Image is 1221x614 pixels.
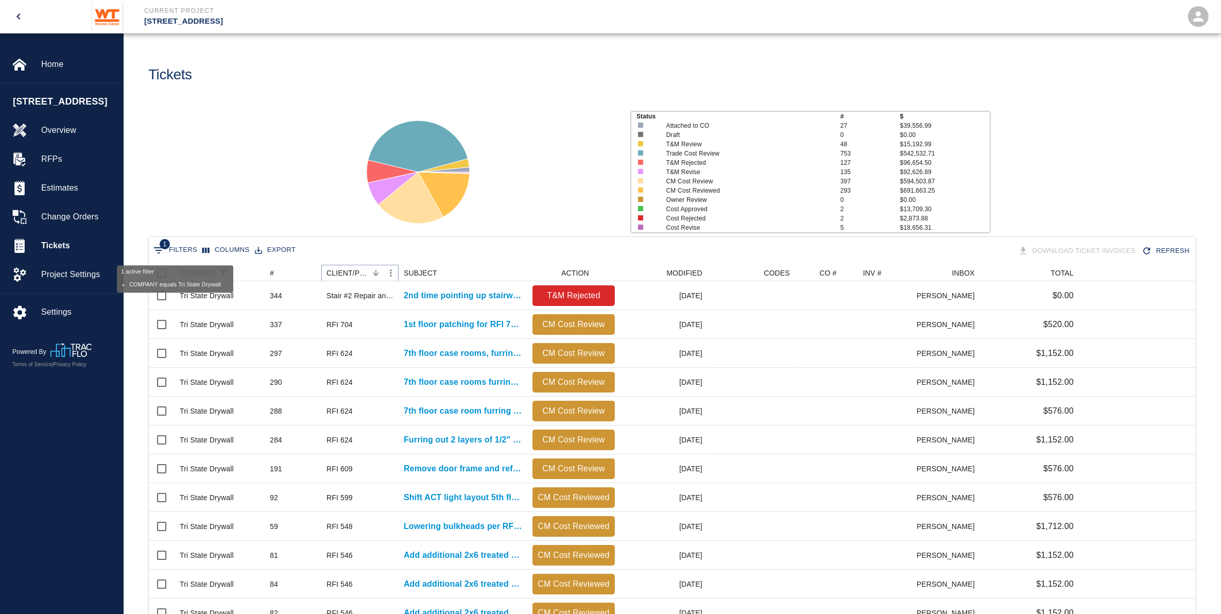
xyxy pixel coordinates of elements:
[666,121,823,130] p: Attached to CO
[900,130,990,140] p: $0.00
[404,405,522,417] p: 7th floor case room furring walls behind marker boards to...
[270,464,282,474] div: 191
[666,167,823,177] p: T&M Revise
[1140,242,1194,260] button: Refresh
[404,578,522,590] p: Add additional 2x6 treated wood blocking to upper roof and...
[795,265,858,281] div: CO #
[620,368,708,397] div: [DATE]
[326,492,353,503] div: RFI 599
[41,153,115,165] span: RFPs
[917,397,980,425] div: [PERSON_NAME]
[858,265,917,281] div: INV #
[537,491,611,504] p: CM Cost Reviewed
[270,348,282,359] div: 297
[270,406,282,416] div: 288
[91,2,124,31] img: Whiting-Turner
[1140,242,1194,260] div: Refresh the list
[537,347,611,360] p: CM Cost Review
[270,265,274,281] div: #
[175,265,265,281] div: COMPANY
[41,124,115,137] span: Overview
[1043,491,1074,504] p: $576.00
[620,397,708,425] div: [DATE]
[900,177,990,186] p: $594,503.87
[527,265,620,281] div: ACTION
[840,130,900,140] p: 0
[54,362,87,367] a: Privacy Policy
[637,112,840,121] p: Status
[1170,565,1221,614] div: Chat Widget
[404,549,522,561] a: Add additional 2x6 treated wood blocking to upper roof and...
[180,521,234,532] div: Tri State Drywall
[840,177,900,186] p: 397
[666,158,823,167] p: T&M Rejected
[537,434,611,446] p: CM Cost Review
[404,463,522,475] a: Remove door frame and reframe opening for changed door frame...
[900,149,990,158] p: $542,532.71
[41,306,115,318] span: Settings
[952,265,975,281] div: INBOX
[1043,405,1074,417] p: $576.00
[620,483,708,512] div: [DATE]
[404,434,522,446] p: Furring out 2 layers of 1/2" plywood and 1 layer...
[666,140,823,149] p: T&M Review
[917,454,980,483] div: [PERSON_NAME]
[840,112,900,121] p: #
[41,58,115,71] span: Home
[620,265,708,281] div: MODIFIED
[270,579,278,589] div: 84
[326,348,353,359] div: RFI 624
[321,265,399,281] div: CLIENT/PCO #
[840,195,900,204] p: 0
[1036,376,1074,388] p: $1,152.00
[900,195,990,204] p: $0.00
[1036,347,1074,360] p: $1,152.00
[144,15,666,27] p: [STREET_ADDRESS]
[863,265,882,281] div: INV #
[917,368,980,397] div: [PERSON_NAME]
[404,318,522,331] a: 1st floor patching for RFI 704 work.
[231,266,245,280] button: Sort
[666,265,702,281] div: MODIFIED
[180,291,234,301] div: Tri State Drywall
[326,550,353,560] div: RFI 546
[6,4,31,29] button: open drawer
[326,579,353,589] div: RFI 546
[148,66,192,83] h1: Tickets
[270,550,278,560] div: 81
[404,289,522,302] p: 2nd time pointing up stairwell as well as patch work...
[900,167,990,177] p: $92,626.89
[537,549,611,561] p: CM Cost Reviewed
[537,376,611,388] p: CM Cost Review
[404,520,522,533] a: Lowering bulkheads per RFI #548 in the 6th floor.
[561,265,589,281] div: ACTION
[369,266,383,280] button: Sort
[840,223,900,232] p: 5
[917,483,980,512] div: [PERSON_NAME]
[900,214,990,223] p: $2,873.88
[900,140,990,149] p: $15,192.99
[917,570,980,599] div: [PERSON_NAME]
[666,130,823,140] p: Draft
[840,149,900,158] p: 753
[270,377,282,387] div: 290
[252,242,298,258] button: Export
[180,348,234,359] div: Tri State Drywall
[620,310,708,339] div: [DATE]
[50,343,92,357] img: TracFlo
[1051,265,1074,281] div: TOTAL
[404,376,522,388] a: 7th floor case rooms furring walls for marker boards to...
[326,319,353,330] div: RFI 704
[180,319,234,330] div: Tri State Drywall
[840,158,900,167] p: 127
[1016,242,1140,260] div: Tickets download in groups of 15
[840,121,900,130] p: 27
[900,121,990,130] p: $39,556.99
[383,265,399,281] button: Menu
[666,186,823,195] p: CM Cost Reviewed
[764,265,790,281] div: CODES
[1043,318,1074,331] p: $520.00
